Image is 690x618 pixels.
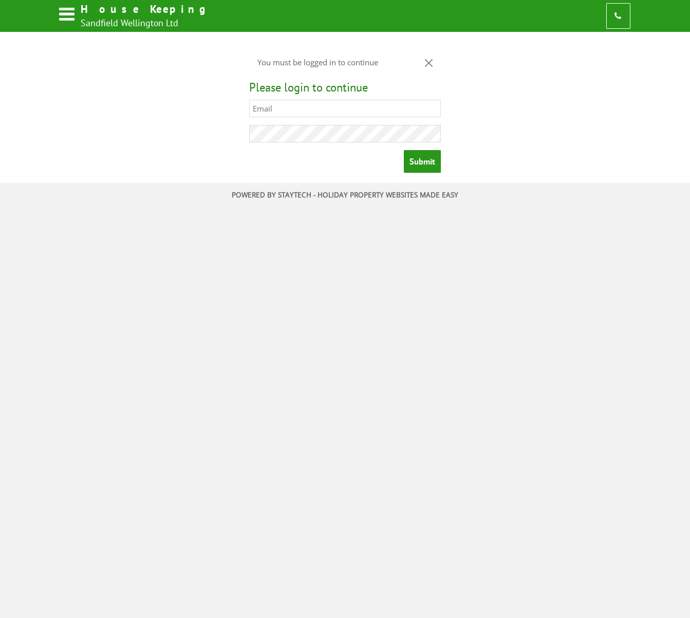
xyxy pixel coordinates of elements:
[81,17,210,29] h2: Sandfield Wellington Ltd
[232,190,458,199] a: Powered by StayTech - Holiday property websites made easy
[249,49,441,76] div: You must be logged in to continue
[249,80,441,95] h2: Please login to continue
[58,2,210,30] a: House Keeping Sandfield Wellington Ltd
[404,150,441,173] input: Submit
[249,100,441,117] input: Email
[81,2,210,16] h1: House Keeping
